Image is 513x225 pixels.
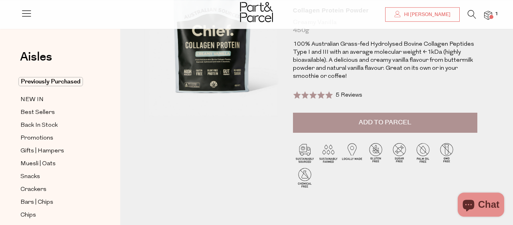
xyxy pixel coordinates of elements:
[20,107,93,118] a: Best Sellers
[20,134,53,143] span: Promotions
[293,166,317,189] img: P_P-ICONS-Live_Bec_V11_Chemical_Free.svg
[20,51,52,71] a: Aisles
[364,141,388,164] img: P_P-ICONS-Live_Bec_V11_Gluten_Free.svg
[293,113,477,133] button: Add to Parcel
[20,48,52,66] span: Aisles
[317,141,340,164] img: P_P-ICONS-Live_Bec_V11_Sustainable_Farmed.svg
[20,210,93,220] a: Chips
[493,10,500,18] span: 1
[388,141,411,164] img: P_P-ICONS-Live_Bec_V11_Sugar_Free.svg
[411,141,435,164] img: P_P-ICONS-Live_Bec_V11_Palm_Oil_Free.svg
[20,121,58,130] span: Back In Stock
[20,159,93,169] a: Muesli | Oats
[20,77,93,87] a: Previously Purchased
[20,95,93,105] a: NEW IN
[20,146,64,156] span: Gifts | Hampers
[293,141,317,164] img: P_P-ICONS-Live_Bec_V11_Sustainable_Sourced.svg
[20,198,53,207] span: Bars | Chips
[20,108,55,118] span: Best Sellers
[20,95,44,105] span: NEW IN
[402,11,450,18] span: Hi [PERSON_NAME]
[455,193,507,219] inbox-online-store-chat: Shopify online store chat
[293,41,477,81] p: 100% Australian Grass-fed Hydrolysed Bovine Collagen Peptides Type I and III with an average mole...
[20,120,93,130] a: Back In Stock
[385,7,460,22] a: Hi [PERSON_NAME]
[20,197,93,207] a: Bars | Chips
[20,133,93,143] a: Promotions
[20,185,46,195] span: Crackers
[240,2,273,22] img: Part&Parcel
[20,184,93,195] a: Crackers
[20,172,93,182] a: Snacks
[20,172,40,182] span: Snacks
[484,11,492,19] a: 1
[340,141,364,164] img: P_P-ICONS-Live_Bec_V11_Locally_Made_2.svg
[359,118,411,127] span: Add to Parcel
[18,77,83,86] span: Previously Purchased
[20,146,93,156] a: Gifts | Hampers
[335,92,362,98] span: 5 Reviews
[20,159,56,169] span: Muesli | Oats
[435,141,458,164] img: P_P-ICONS-Live_Bec_V11_GMO_Free.svg
[20,211,36,220] span: Chips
